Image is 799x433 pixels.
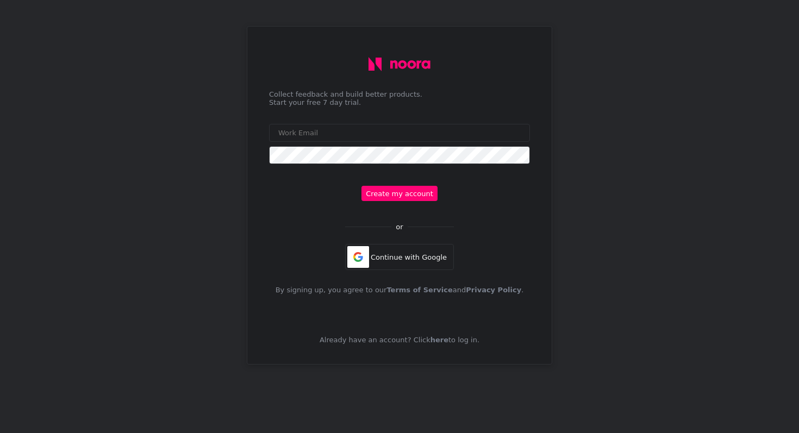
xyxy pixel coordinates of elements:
[276,286,524,294] p: By signing up, you agree to our and .
[269,124,530,142] input: Work Email
[345,244,454,270] div: Continue with Google
[269,90,530,106] div: Collect feedback and build better products. Start your free 7 day trial.
[396,223,403,231] div: or
[320,336,479,344] p: Already have an account? Click to log in.
[430,334,448,346] a: here
[361,186,438,201] button: Create my account
[466,284,521,296] a: Privacy Policy
[386,284,452,296] a: Terms of Service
